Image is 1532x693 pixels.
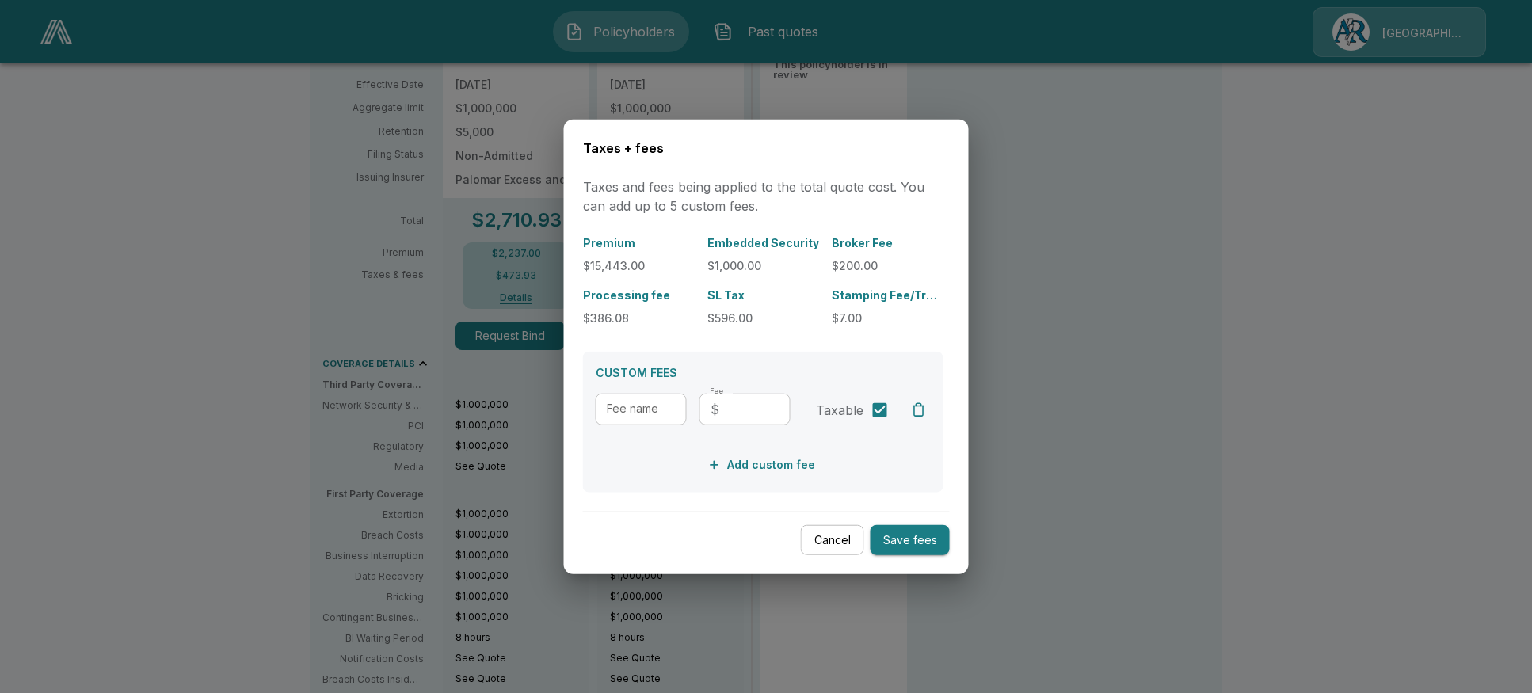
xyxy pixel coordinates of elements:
[707,257,819,274] p: $1,000.00
[583,138,950,158] h6: Taxes + fees
[801,524,864,555] button: Cancel
[583,287,695,303] p: Processing fee
[711,386,724,397] label: Fee
[583,310,695,326] p: $386.08
[707,287,819,303] p: SL Tax
[871,524,950,555] button: Save fees
[707,234,819,251] p: Embedded Security
[832,234,943,251] p: Broker Fee
[705,451,821,480] button: Add custom fee
[816,401,863,420] span: Taxable
[583,234,695,251] p: Premium
[707,310,819,326] p: $596.00
[832,257,943,274] p: $200.00
[583,177,950,215] p: Taxes and fees being applied to the total quote cost. You can add up to 5 custom fees.
[832,287,943,303] p: Stamping Fee/Transaction/Regulatory Fee
[711,400,719,419] p: $
[583,257,695,274] p: $15,443.00
[596,364,931,381] p: CUSTOM FEES
[832,310,943,326] p: $7.00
